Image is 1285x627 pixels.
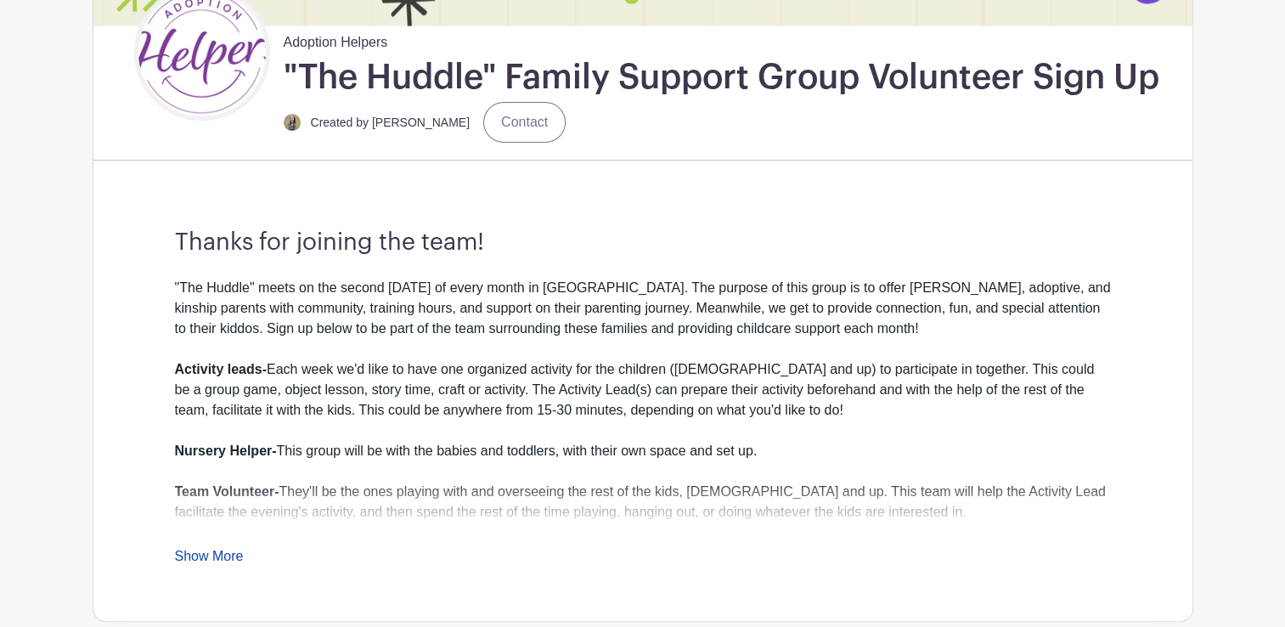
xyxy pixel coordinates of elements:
img: IMG_0582.jpg [284,114,301,131]
strong: Nursery Helper- [175,443,277,458]
small: Created by [PERSON_NAME] [311,116,471,129]
div: "The Huddle" meets on the second [DATE] of every month in [GEOGRAPHIC_DATA]. The purpose of this ... [175,278,1111,604]
a: Show More [175,549,244,570]
span: Adoption Helpers [284,25,388,53]
strong: Team Volunteer- [175,484,279,499]
strong: Activity leads- [175,362,267,376]
a: Contact [483,102,566,143]
h3: Thanks for joining the team! [175,229,1111,257]
h1: "The Huddle" Family Support Group Volunteer Sign Up [284,56,1159,99]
